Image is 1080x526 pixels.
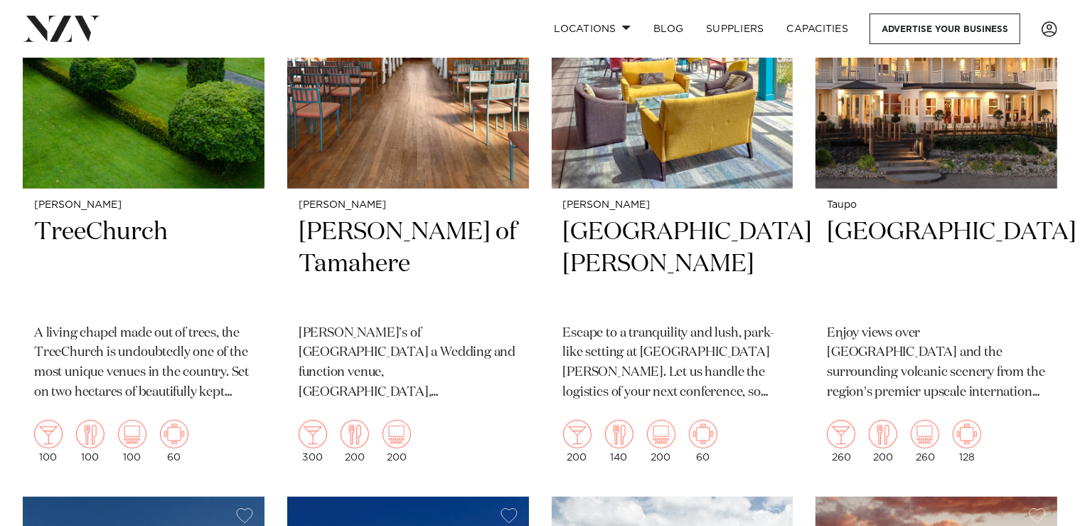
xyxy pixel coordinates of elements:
[776,14,860,44] a: Capacities
[160,420,188,463] div: 60
[689,420,717,463] div: 60
[695,14,775,44] a: SUPPLIERS
[34,200,253,211] small: [PERSON_NAME]
[953,420,981,463] div: 128
[34,420,63,448] img: cocktail.png
[299,200,518,211] small: [PERSON_NAME]
[160,420,188,448] img: meeting.png
[870,14,1020,44] a: Advertise your business
[605,420,633,448] img: dining.png
[647,420,675,448] img: theatre.png
[76,420,105,463] div: 100
[563,200,782,211] small: [PERSON_NAME]
[542,14,642,44] a: Locations
[563,324,782,404] p: Escape to a tranquility and lush, park-like setting at [GEOGRAPHIC_DATA][PERSON_NAME]. Let us han...
[34,216,253,312] h2: TreeChurch
[563,216,782,312] h2: [GEOGRAPHIC_DATA][PERSON_NAME]
[118,420,146,448] img: theatre.png
[605,420,633,463] div: 140
[827,420,855,463] div: 260
[911,420,939,448] img: theatre.png
[827,324,1046,404] p: Enjoy views over [GEOGRAPHIC_DATA] and the surrounding volcanic scenery from the region's premier...
[299,420,327,448] img: cocktail.png
[642,14,695,44] a: BLOG
[23,16,100,41] img: nzv-logo.png
[34,420,63,463] div: 100
[299,324,518,404] p: [PERSON_NAME]’s of [GEOGRAPHIC_DATA] a Wedding and function venue, [GEOGRAPHIC_DATA], [GEOGRAPHIC...
[118,420,146,463] div: 100
[383,420,411,448] img: theatre.png
[299,216,518,312] h2: [PERSON_NAME] of Tamahere
[953,420,981,448] img: meeting.png
[76,420,105,448] img: dining.png
[647,420,675,463] div: 200
[383,420,411,463] div: 200
[827,216,1046,312] h2: [GEOGRAPHIC_DATA]
[869,420,897,463] div: 200
[827,420,855,448] img: cocktail.png
[827,200,1046,211] small: Taupo
[563,420,592,448] img: cocktail.png
[563,420,592,463] div: 200
[34,324,253,404] p: A living chapel made out of trees, the TreeChurch is undoubtedly one of the most unique venues in...
[299,420,327,463] div: 300
[911,420,939,463] div: 260
[689,420,717,448] img: meeting.png
[341,420,369,463] div: 200
[869,420,897,448] img: dining.png
[341,420,369,448] img: dining.png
